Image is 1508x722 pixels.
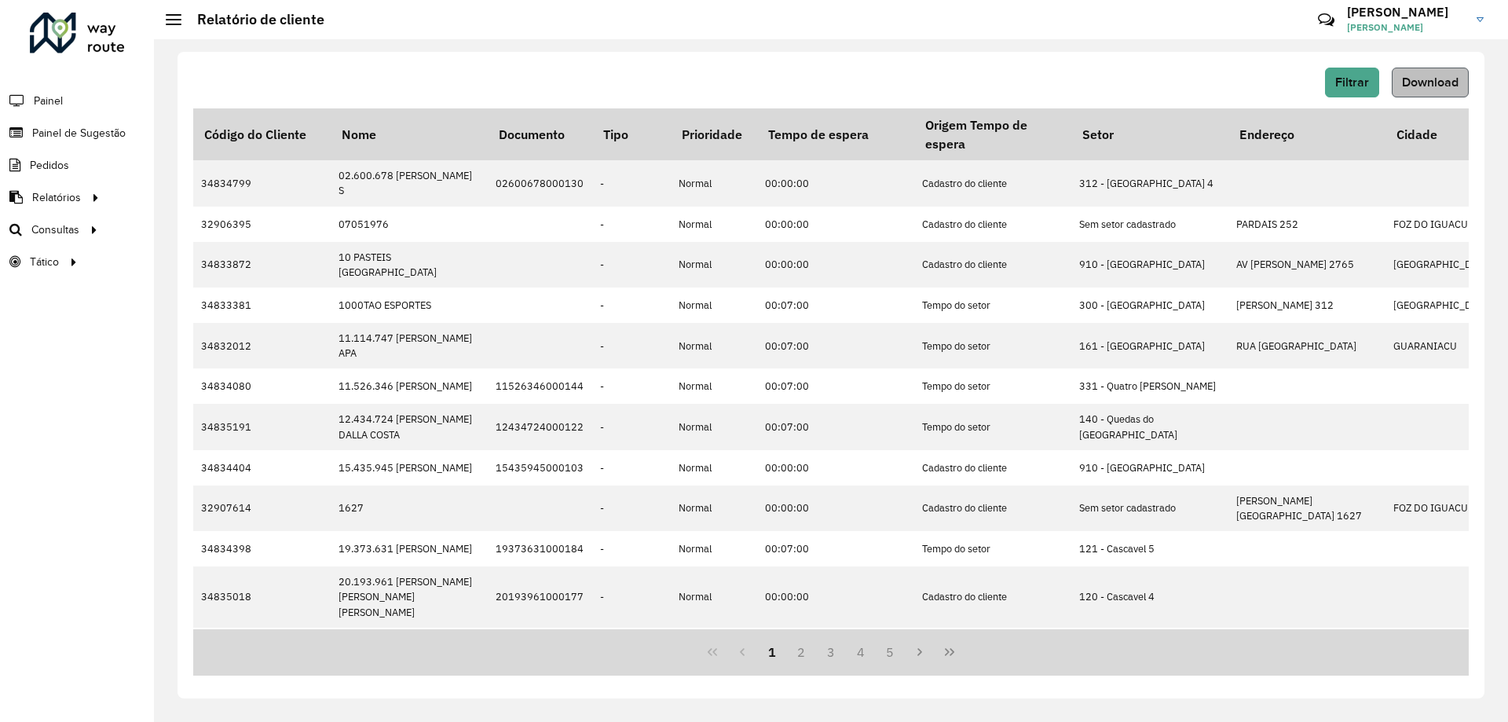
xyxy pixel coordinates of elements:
td: Normal [671,242,757,288]
td: CUIABA 3426 [1228,628,1385,673]
td: Normal [671,160,757,206]
td: - [592,323,671,368]
td: Tempo do setor [914,404,1071,449]
td: Normal [671,288,757,323]
td: 15435945000103 [488,450,592,486]
td: - [592,207,671,242]
td: Normal [671,486,757,531]
td: 00:07:00 [757,368,914,404]
td: Cadastro do cliente [914,242,1071,288]
td: Normal [671,207,757,242]
button: Download [1392,68,1469,97]
td: PARDAIS 252 [1228,207,1385,242]
td: 34834398 [193,531,331,566]
td: - [592,242,671,288]
th: Nome [331,108,488,160]
td: 07051976 [331,207,488,242]
td: 00:07:00 [757,288,914,323]
td: 20193961000177 [488,566,592,628]
td: 1000TAO ESPORTES [331,288,488,323]
td: 34833381 [193,288,331,323]
td: 102 - Cascavel 2 [1071,628,1228,673]
td: Normal [671,531,757,566]
td: 1627 [331,486,488,531]
th: Tipo [592,108,671,160]
td: - [592,531,671,566]
td: 00:07:00 [757,404,914,449]
td: - [592,450,671,486]
td: 00:00:00 [757,242,914,288]
td: 34834404 [193,450,331,486]
td: Tempo do setor [914,323,1071,368]
td: Cadastro do cliente [914,207,1071,242]
td: 11.114.747 [PERSON_NAME] APA [331,323,488,368]
td: - [592,368,671,404]
td: 15.435.945 [PERSON_NAME] [331,450,488,486]
span: Painel [34,93,63,109]
td: [PERSON_NAME][GEOGRAPHIC_DATA] 1627 [1228,486,1385,531]
td: 120 - Cascavel 4 [1071,566,1228,628]
td: - [592,486,671,531]
a: Contato Rápido [1309,3,1343,37]
td: Sem setor cadastrado [1071,207,1228,242]
td: Tempo do setor [914,368,1071,404]
td: 20.193.961 [PERSON_NAME] [PERSON_NAME] [PERSON_NAME] [331,566,488,628]
button: 4 [846,637,876,667]
th: Código do Cliente [193,108,331,160]
td: 00:00:00 [757,628,914,673]
td: 312 - [GEOGRAPHIC_DATA] 4 [1071,160,1228,206]
button: 1 [757,637,787,667]
td: 00:00:00 [757,486,914,531]
th: Endereço [1228,108,1385,160]
td: 910 - [GEOGRAPHIC_DATA] [1071,450,1228,486]
td: 10 PASTEIS [GEOGRAPHIC_DATA] [331,242,488,288]
td: 140 - Quedas do [GEOGRAPHIC_DATA] [1071,404,1228,449]
td: 19.373.631 [PERSON_NAME] [331,531,488,566]
td: 02600678000130 [488,160,592,206]
td: 34834080 [193,368,331,404]
td: 11526346000144 [488,368,592,404]
td: - [592,160,671,206]
td: Normal [671,566,757,628]
td: 32907614 [193,486,331,531]
td: 161 - [GEOGRAPHIC_DATA] [1071,323,1228,368]
td: 00:07:00 [757,323,914,368]
td: 331 - Quatro [PERSON_NAME] [1071,368,1228,404]
button: 5 [876,637,906,667]
td: Cadastro do cliente [914,160,1071,206]
span: Tático [30,254,59,270]
span: [PERSON_NAME] [1347,20,1465,35]
td: 34832012 [193,323,331,368]
td: 34835018 [193,566,331,628]
td: 34834799 [193,160,331,206]
span: Pedidos [30,157,69,174]
td: AV [PERSON_NAME] 2765 [1228,242,1385,288]
button: 2 [786,637,816,667]
td: 12.434.724 [PERSON_NAME] DALLA COSTA [331,404,488,449]
td: Cadastro do cliente [914,628,1071,673]
td: 00:07:00 [757,531,914,566]
th: Origem Tempo de espera [914,108,1071,160]
td: 11.526.346 [PERSON_NAME] [331,368,488,404]
td: 02.600.678 [PERSON_NAME] S [331,160,488,206]
td: 00:00:00 [757,207,914,242]
td: [PERSON_NAME] 312 [1228,288,1385,323]
td: 19373631000184 [488,531,592,566]
td: 32906395 [193,207,331,242]
td: Cadastro do cliente [914,566,1071,628]
span: Painel de Sugestão [32,125,126,141]
th: Tempo de espera [757,108,914,160]
td: - [592,566,671,628]
th: Documento [488,108,592,160]
span: Filtrar [1335,75,1369,89]
td: - [592,404,671,449]
button: 3 [816,637,846,667]
td: 34833872 [193,242,331,288]
button: Next Page [905,637,935,667]
td: Cadastro do cliente [914,450,1071,486]
td: 00:00:00 [757,450,914,486]
th: Prioridade [671,108,757,160]
td: RUA [GEOGRAPHIC_DATA] [1228,323,1385,368]
td: 22.282.533 [PERSON_NAME] DE [331,628,488,673]
button: Filtrar [1325,68,1379,97]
